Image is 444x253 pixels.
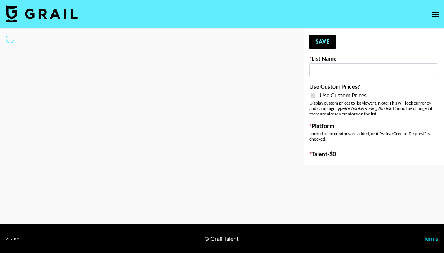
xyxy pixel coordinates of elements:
div: Display custom prices to list viewers. Note: This will lock currency and campaign type . Cannot b... [309,100,438,116]
label: Talent - $ 0 [309,150,438,157]
label: Platform [309,122,438,129]
div: Locked once creators are added, or if "Active Creator Request" is checked. [309,131,438,142]
label: List Name [309,55,438,62]
em: for bookers using this list [345,106,391,111]
label: Use Custom Prices? [309,83,438,90]
button: Save [309,35,336,49]
span: Use Custom Prices [320,92,367,99]
div: v 1.7.104 [6,236,20,241]
img: Grail Talent [6,5,78,22]
div: © Grail Talent [205,235,239,242]
button: open drawer [428,7,443,22]
a: Terms [423,235,438,242]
